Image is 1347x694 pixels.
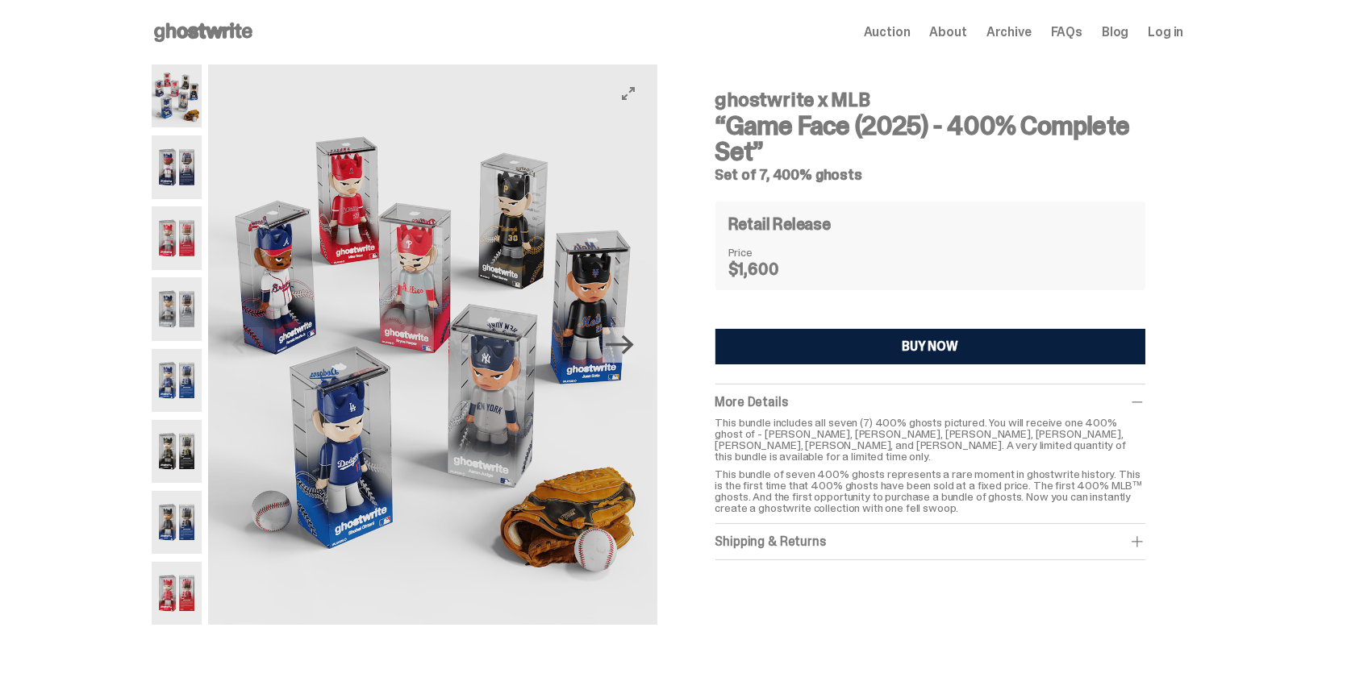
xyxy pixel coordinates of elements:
img: 03-ghostwrite-mlb-game-face-complete-set-bryce-harper.png [152,206,202,269]
button: View full-screen [619,84,638,103]
button: BUY NOW [715,329,1145,364]
h4: ghostwrite x MLB [715,90,1145,110]
a: About [930,26,967,39]
h5: Set of 7, 400% ghosts [715,168,1145,182]
dt: Price [728,247,809,258]
a: Archive [986,26,1032,39]
img: 05-ghostwrite-mlb-game-face-complete-set-shohei-ohtani.png [152,349,202,412]
img: 07-ghostwrite-mlb-game-face-complete-set-juan-soto.png [152,491,202,554]
p: This bundle includes all seven (7) 400% ghosts pictured. You will receive one 400% ghost of - [PE... [715,417,1145,462]
img: 01-ghostwrite-mlb-game-face-complete-set.png [208,64,657,625]
h4: Retail Release [728,216,831,232]
img: 08-ghostwrite-mlb-game-face-complete-set-mike-trout.png [152,562,202,625]
dd: $1,600 [728,261,809,277]
img: 01-ghostwrite-mlb-game-face-complete-set.png [152,64,202,127]
a: Log in [1148,26,1183,39]
img: 04-ghostwrite-mlb-game-face-complete-set-aaron-judge.png [152,277,202,340]
a: FAQs [1051,26,1082,39]
button: Next [603,327,638,363]
div: BUY NOW [902,340,958,353]
img: 06-ghostwrite-mlb-game-face-complete-set-paul-skenes.png [152,420,202,483]
a: Blog [1102,26,1128,39]
p: This bundle of seven 400% ghosts represents a rare moment in ghostwrite history. This is the firs... [715,468,1145,513]
div: Shipping & Returns [715,534,1145,550]
h3: “Game Face (2025) - 400% Complete Set” [715,113,1145,164]
span: More Details [715,393,788,410]
a: Auction [864,26,911,39]
img: 02-ghostwrite-mlb-game-face-complete-set-ronald-acuna-jr.png [152,135,202,198]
